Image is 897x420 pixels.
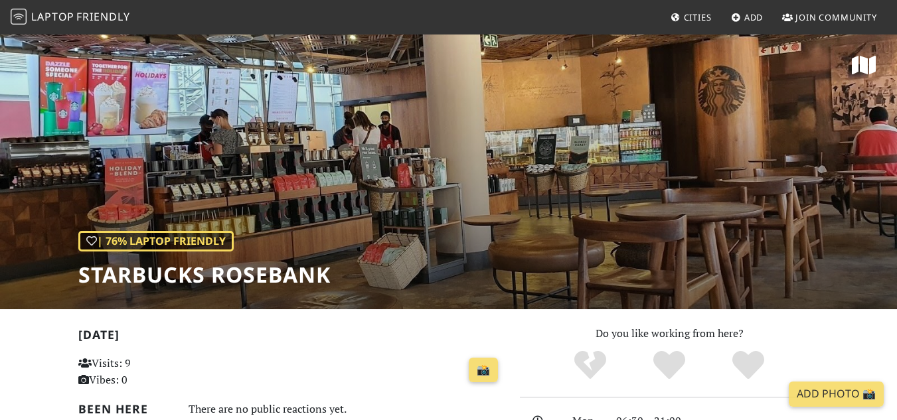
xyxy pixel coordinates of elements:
[665,5,717,29] a: Cities
[11,9,27,25] img: LaptopFriendly
[684,11,712,23] span: Cities
[78,262,331,287] h1: Starbucks Rosebank
[76,9,129,24] span: Friendly
[31,9,74,24] span: Laptop
[726,5,769,29] a: Add
[189,399,504,419] div: There are no public reactions yet.
[78,355,210,389] p: Visits: 9 Vibes: 0
[78,231,234,252] div: | 76% Laptop Friendly
[744,11,764,23] span: Add
[11,6,130,29] a: LaptopFriendly LaptopFriendly
[777,5,882,29] a: Join Community
[520,325,819,342] p: Do you like working from here?
[708,349,787,382] div: Definitely!
[551,349,630,382] div: No
[78,402,173,416] h2: Been here
[795,11,877,23] span: Join Community
[78,328,504,347] h2: [DATE]
[469,358,498,383] a: 📸
[789,382,884,407] a: Add Photo 📸
[630,349,709,382] div: Yes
